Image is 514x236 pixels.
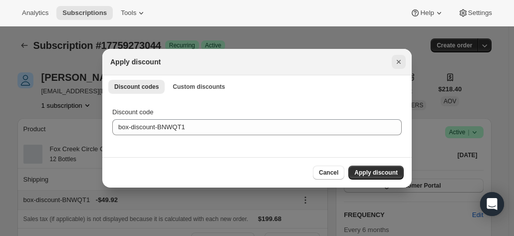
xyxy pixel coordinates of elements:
[313,166,344,180] button: Cancel
[167,80,231,94] button: Custom discounts
[452,6,498,20] button: Settings
[319,169,338,177] span: Cancel
[468,9,492,17] span: Settings
[110,57,161,67] h2: Apply discount
[121,9,136,17] span: Tools
[114,83,159,91] span: Discount codes
[112,108,153,116] span: Discount code
[16,6,54,20] button: Analytics
[173,83,225,91] span: Custom discounts
[420,9,434,17] span: Help
[115,6,152,20] button: Tools
[56,6,113,20] button: Subscriptions
[404,6,450,20] button: Help
[112,119,402,135] input: Enter code
[102,97,412,157] div: Discount codes
[22,9,48,17] span: Analytics
[354,169,398,177] span: Apply discount
[480,192,504,216] div: Open Intercom Messenger
[348,166,404,180] button: Apply discount
[62,9,107,17] span: Subscriptions
[108,80,165,94] button: Discount codes
[392,55,406,69] button: Close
